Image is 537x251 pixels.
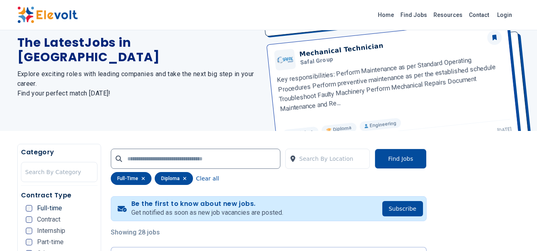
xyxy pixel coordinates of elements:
h5: Contract Type [21,191,97,200]
button: Clear all [196,172,219,185]
span: Part-time [37,239,64,245]
p: Showing 28 jobs [111,228,427,237]
iframe: Chat Widget [497,212,537,251]
button: Find Jobs [375,149,426,169]
h2: Explore exciting roles with leading companies and take the next big step in your career. Find you... [17,69,259,98]
a: Find Jobs [397,8,430,21]
a: Contact [466,8,492,21]
h1: The Latest Jobs in [GEOGRAPHIC_DATA] [17,35,259,64]
span: Internship [37,228,65,234]
h5: Category [21,147,97,157]
button: Subscribe [382,201,423,216]
a: Login [492,7,517,23]
span: Full-time [37,205,62,212]
a: Resources [430,8,466,21]
input: Part-time [26,239,32,245]
img: Elevolt [17,6,78,23]
p: Get notified as soon as new job vacancies are posted. [131,208,283,218]
span: Contract [37,216,60,223]
input: Contract [26,216,32,223]
h4: Be the first to know about new jobs. [131,200,283,208]
input: Internship [26,228,32,234]
div: full-time [111,172,151,185]
input: Full-time [26,205,32,212]
div: diploma [155,172,193,185]
a: Home [375,8,397,21]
